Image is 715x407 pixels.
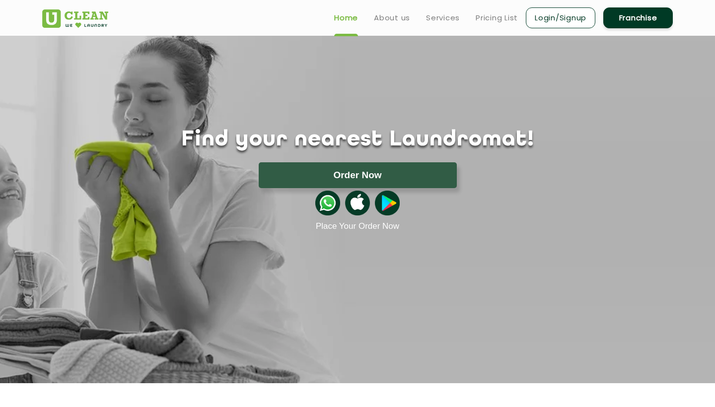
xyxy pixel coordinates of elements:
a: Home [334,12,358,24]
img: UClean Laundry and Dry Cleaning [42,9,108,28]
a: Login/Signup [526,7,595,28]
button: Order Now [259,162,457,188]
a: Place Your Order Now [316,221,399,231]
a: Services [426,12,460,24]
img: whatsappicon.png [315,191,340,215]
a: Pricing List [476,12,518,24]
a: Franchise [603,7,673,28]
a: About us [374,12,410,24]
img: apple-icon.png [345,191,370,215]
h1: Find your nearest Laundromat! [35,128,680,152]
img: playstoreicon.png [375,191,400,215]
